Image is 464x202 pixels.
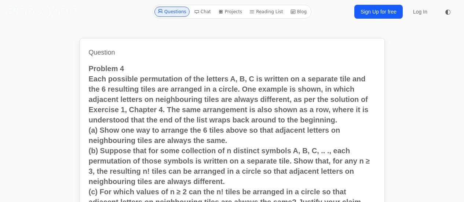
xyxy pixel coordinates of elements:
i: /K·U [50,6,74,17]
a: Sign Up for free [354,5,403,19]
a: Questions [154,7,190,17]
a: Log In [409,5,432,18]
button: ◐ [441,4,455,19]
a: Blog [288,7,310,17]
h1: Question [89,47,376,58]
span: ◐ [445,8,451,15]
a: Reading List [246,7,286,17]
a: Chat [191,7,214,17]
p: Problem 4 Each possible permutation of the letters A, B, C is written on a separate tile and the ... [89,63,376,125]
a: Projects [215,7,245,17]
i: SU\G [6,6,34,17]
a: SU\G(𝔸)/K·U [6,5,74,18]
